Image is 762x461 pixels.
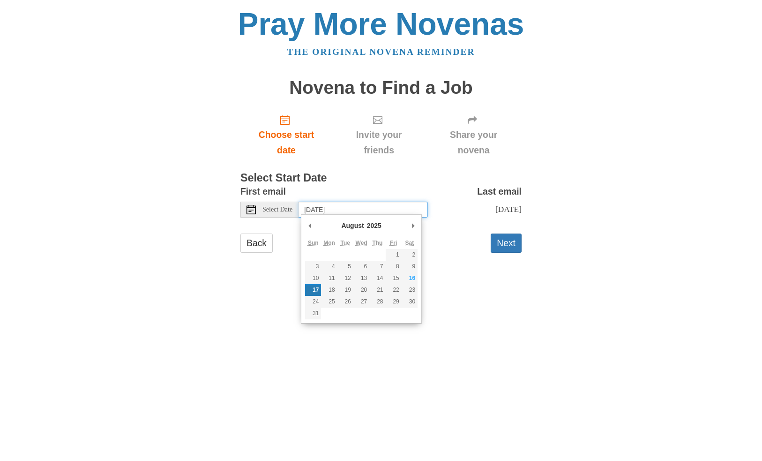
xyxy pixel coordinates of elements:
button: 22 [386,284,402,296]
button: 21 [369,284,385,296]
span: Select Date [262,206,292,213]
label: First email [240,184,286,199]
abbr: Friday [390,240,397,246]
span: [DATE] [495,204,522,214]
div: Click "Next" to confirm your start date first. [426,107,522,163]
button: 29 [386,296,402,308]
input: Use the arrow keys to pick a date [299,202,428,218]
button: 1 [386,249,402,261]
button: 25 [321,296,337,308]
button: 10 [305,272,321,284]
button: 12 [337,272,353,284]
button: 16 [402,272,418,284]
button: 13 [353,272,369,284]
button: 11 [321,272,337,284]
button: 5 [337,261,353,272]
h1: Novena to Find a Job [240,78,522,98]
div: Click "Next" to confirm your start date first. [332,107,426,163]
button: 7 [369,261,385,272]
button: 15 [386,272,402,284]
div: 2025 [366,219,383,233]
button: 4 [321,261,337,272]
h3: Select Start Date [240,172,522,184]
button: Previous Month [305,219,314,233]
button: 18 [321,284,337,296]
button: 9 [402,261,418,272]
button: 17 [305,284,321,296]
button: Next [491,234,522,253]
a: Back [240,234,273,253]
button: 8 [386,261,402,272]
button: 28 [369,296,385,308]
div: August [340,219,365,233]
abbr: Sunday [308,240,319,246]
a: The original novena reminder [287,47,475,57]
span: Invite your friends [342,127,416,158]
abbr: Thursday [372,240,382,246]
button: 20 [353,284,369,296]
button: 24 [305,296,321,308]
button: 3 [305,261,321,272]
button: 14 [369,272,385,284]
abbr: Monday [323,240,335,246]
a: Pray More Novenas [238,7,524,41]
span: Share your novena [435,127,512,158]
button: Next Month [408,219,418,233]
button: 6 [353,261,369,272]
button: 2 [402,249,418,261]
abbr: Wednesday [356,240,367,246]
a: Choose start date [240,107,332,163]
abbr: Saturday [405,240,414,246]
button: 27 [353,296,369,308]
button: 19 [337,284,353,296]
button: 30 [402,296,418,308]
abbr: Tuesday [341,240,350,246]
button: 23 [402,284,418,296]
button: 31 [305,308,321,319]
button: 26 [337,296,353,308]
span: Choose start date [250,127,323,158]
label: Last email [477,184,522,199]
